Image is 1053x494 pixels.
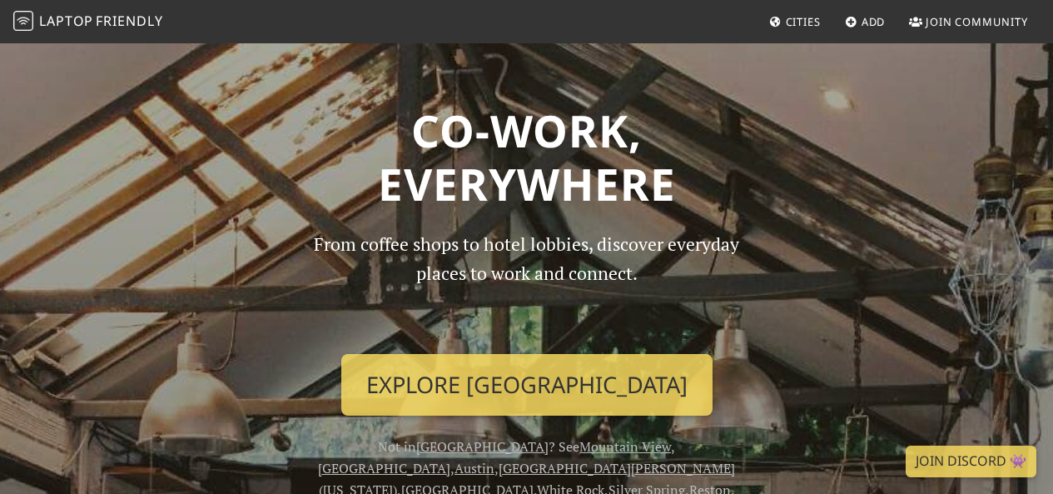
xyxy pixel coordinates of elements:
a: [GEOGRAPHIC_DATA] [318,459,450,477]
a: Join Community [902,7,1035,37]
span: Friendly [96,12,162,30]
h1: Co-work, Everywhere [62,104,991,210]
img: LaptopFriendly [13,11,33,31]
span: Join Community [926,14,1028,29]
a: Cities [762,7,827,37]
span: Cities [786,14,821,29]
a: Explore [GEOGRAPHIC_DATA] [341,354,713,416]
a: Add [838,7,892,37]
a: Join Discord 👾 [906,446,1036,477]
span: Laptop [39,12,93,30]
a: LaptopFriendly LaptopFriendly [13,7,163,37]
a: Mountain View [579,437,671,456]
p: From coffee shops to hotel lobbies, discover everyday places to work and connect. [300,230,754,341]
span: Add [862,14,886,29]
a: [GEOGRAPHIC_DATA] [416,437,549,456]
a: Austin [454,459,494,477]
